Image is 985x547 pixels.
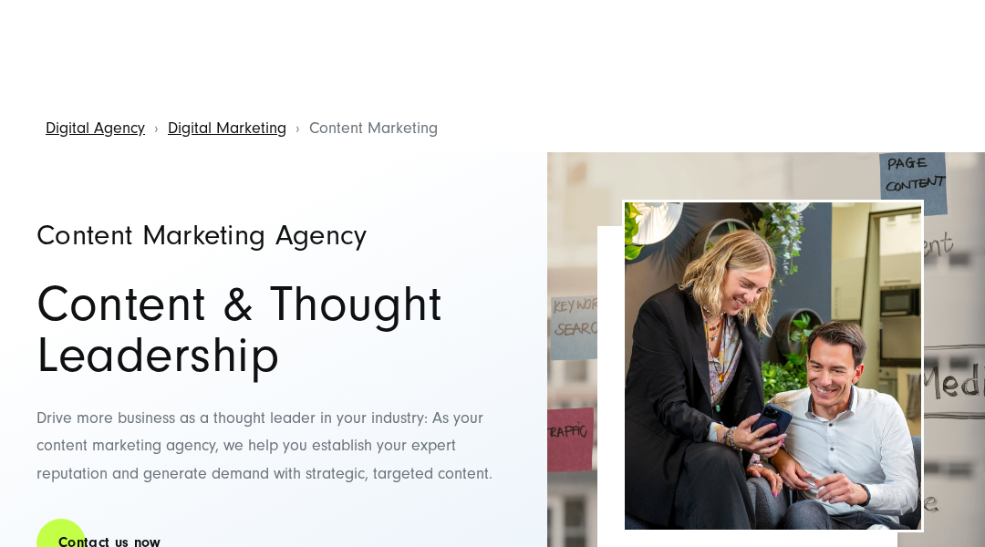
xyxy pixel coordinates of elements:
[36,221,515,250] h1: Content Marketing Agency
[36,405,515,489] p: Drive more business as a thought leader in your industry: As your content marketing agency, we he...
[625,202,921,530] img: A woman showing a man something on the phoen and smiling - Content Marketing Agency SUNZINET
[309,119,438,138] span: Content Marketing
[168,119,286,138] a: Digital Marketing
[36,279,515,381] h2: Content & Thought Leadership
[46,119,145,138] a: Digital Agency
